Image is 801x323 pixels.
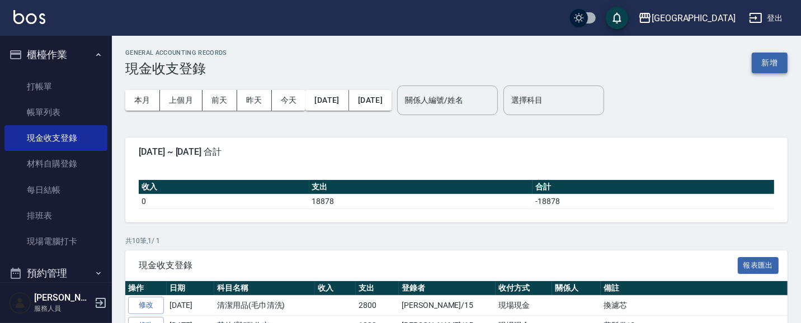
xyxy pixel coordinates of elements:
th: 登錄者 [399,281,496,296]
button: 櫃檯作業 [4,40,107,69]
button: save [606,7,628,29]
img: Logo [13,10,45,24]
h5: [PERSON_NAME] [34,292,91,303]
td: [PERSON_NAME]/15 [399,296,496,316]
button: 今天 [272,90,306,111]
th: 合計 [533,180,774,194]
th: 科目名稱 [214,281,315,296]
th: 收付方式 [496,281,552,296]
a: 打帳單 [4,74,107,99]
a: 現場電腦打卡 [4,229,107,254]
a: 新增 [752,57,788,68]
p: 共 10 筆, 1 / 1 [125,236,788,246]
h2: GENERAL ACCOUNTING RECORDS [125,49,227,56]
img: Person [9,292,31,314]
button: 前天 [202,90,237,111]
a: 材料自購登錄 [4,151,107,177]
a: 報表匯出 [738,259,779,270]
a: 排班表 [4,203,107,229]
h3: 現金收支登錄 [125,61,227,77]
th: 收入 [139,180,309,194]
td: [DATE] [167,296,214,316]
button: 上個月 [160,90,202,111]
p: 服務人員 [34,303,91,313]
a: 修改 [128,297,164,314]
th: 關係人 [552,281,601,296]
button: 新增 [752,53,788,73]
button: [DATE] [305,90,348,111]
div: [GEOGRAPHIC_DATA] [652,11,736,25]
a: 帳單列表 [4,99,107,125]
button: 本月 [125,90,160,111]
th: 支出 [309,180,533,194]
button: 登出 [745,8,788,28]
button: 昨天 [237,90,272,111]
td: 清潔用品(毛巾清洗) [214,296,315,316]
th: 日期 [167,281,214,296]
th: 操作 [125,281,167,296]
th: 收入 [315,281,356,296]
a: 現金收支登錄 [4,125,107,151]
td: 0 [139,194,309,208]
button: [DATE] [349,90,392,111]
td: 18878 [309,194,533,208]
td: 現場現金 [496,296,552,316]
td: -18878 [533,194,774,208]
a: 每日結帳 [4,177,107,203]
span: 現金收支登錄 [139,260,738,271]
th: 支出 [356,281,399,296]
button: 預約管理 [4,259,107,288]
button: 報表匯出 [738,257,779,274]
button: [GEOGRAPHIC_DATA] [634,7,740,30]
span: [DATE] ~ [DATE] 合計 [139,146,774,158]
td: 2800 [356,296,399,316]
